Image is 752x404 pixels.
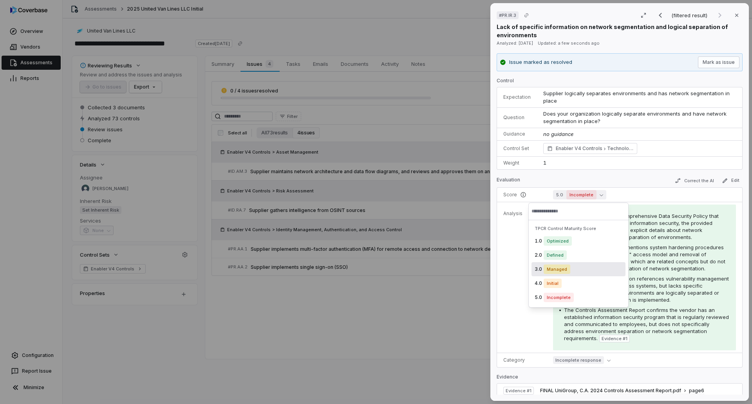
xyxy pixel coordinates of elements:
[503,160,531,166] p: Weight
[503,145,531,152] p: Control Set
[528,220,629,308] div: Suggestions
[564,275,729,303] span: The vendor's documentation references vulnerability management and security controls across syste...
[503,94,531,100] p: Expectation
[506,388,531,394] span: Evidence # 1
[538,40,600,46] span: Updated: a few seconds ago
[531,248,625,262] div: 2.0
[544,279,562,288] span: Initial
[671,11,709,20] p: (filtered result)
[497,374,743,383] p: Evidence
[497,40,533,46] span: Analyzed: [DATE]
[543,131,573,137] span: no guidance
[564,213,719,240] span: While UniGroup has a comprehensive Data Security Policy that covers various aspects of informatio...
[544,250,567,260] span: Defined
[499,12,516,18] span: # PR.IR.3
[543,90,731,104] span: Supplier logically separates environments and has network segmentation in place
[531,234,625,248] div: 1.0
[509,58,572,66] p: Issue marked as resolved
[556,145,633,152] span: Enabler V4 Controls Technology Infrastructure Resilience
[497,177,520,186] p: Evaluation
[566,190,597,199] span: Incomplete
[553,190,606,199] button: 5.0Incomplete
[531,223,625,234] div: TPCR Control Maturity Score
[602,335,627,342] span: Evidence # 1
[503,357,540,363] p: Category
[503,114,531,121] p: Question
[564,307,729,341] span: The Controls Assessment Report confirms the vendor has an established information security progra...
[531,290,625,304] div: 5.0
[698,56,739,68] button: Mark as issue
[564,244,725,272] span: The Data Security Policy mentions system hardening procedures following a "least privilege" acces...
[531,262,625,276] div: 3.0
[503,210,522,217] p: Analysis
[503,131,531,137] p: Guidance
[719,176,743,185] button: Edit
[540,388,704,394] button: FINAL UniGroup, C.A. 2024 Controls Assessment Report.pdfpage6
[544,265,570,274] span: Managed
[689,388,704,394] span: page 6
[540,388,681,394] span: FINAL UniGroup, C.A. 2024 Controls Assessment Report.pdf
[519,8,533,22] button: Copy link
[543,111,728,125] span: Does your organization logically separate environments and have network segmentation in place?
[497,78,743,87] p: Control
[503,192,540,198] p: Score
[543,159,546,166] span: 1
[553,356,604,364] span: Incomplete response
[544,236,572,246] span: Optimized
[497,23,743,39] p: Lack of specific information on network segmentation and logical separation of environments
[653,11,668,20] button: Previous result
[531,276,625,290] div: 4.0
[544,293,574,302] span: Incomplete
[672,176,717,185] button: Correct the AI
